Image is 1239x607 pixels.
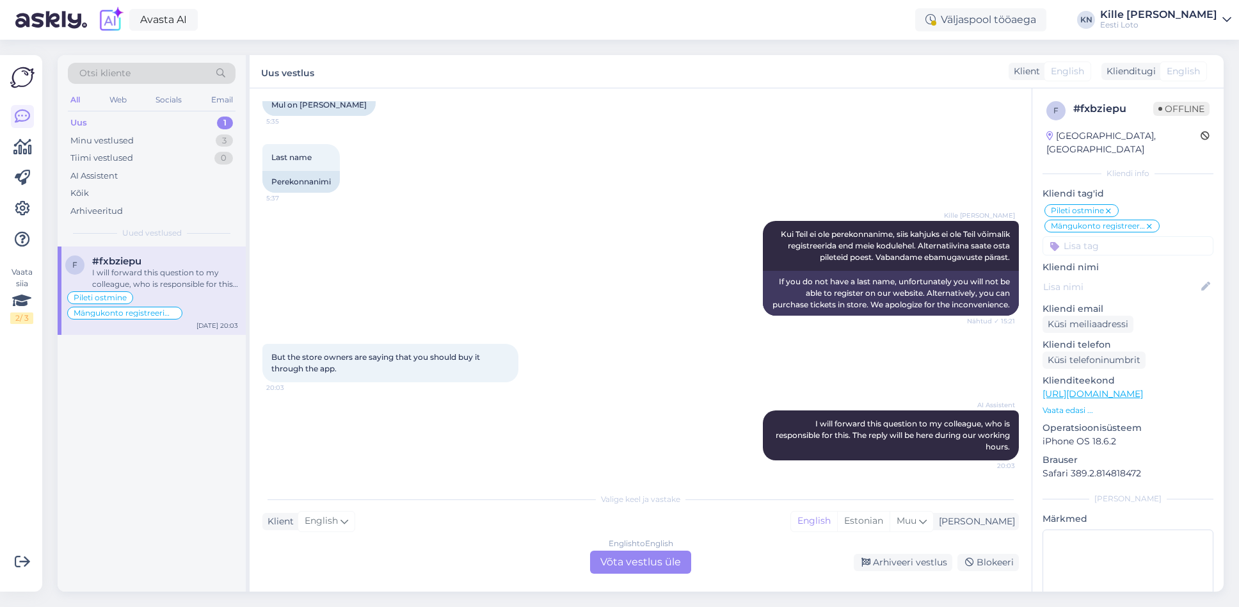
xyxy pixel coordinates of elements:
[609,538,673,549] div: English to English
[266,383,314,393] span: 20:03
[1100,20,1217,30] div: Eesti Loto
[10,266,33,324] div: Vaata siia
[934,515,1015,528] div: [PERSON_NAME]
[1100,10,1231,30] a: Kille [PERSON_NAME]Eesti Loto
[957,554,1019,571] div: Blokeeri
[1043,405,1213,416] p: Vaata edasi ...
[70,205,123,218] div: Arhiveeritud
[79,67,131,80] span: Otsi kliente
[837,512,890,531] div: Estonian
[74,294,127,302] span: Pileti ostmine
[967,400,1015,410] span: AI Assistent
[209,92,236,108] div: Email
[1043,435,1213,448] p: iPhone OS 18.6.2
[1051,65,1084,78] span: English
[153,92,184,108] div: Socials
[590,551,691,574] div: Võta vestlus üle
[271,152,312,162] span: Last name
[1043,453,1213,467] p: Brauser
[70,117,87,129] div: Uus
[1051,207,1104,214] span: Pileti ostmine
[72,260,77,270] span: f
[1043,467,1213,480] p: Safari 389.2.814818472
[1153,102,1210,116] span: Offline
[74,309,176,317] span: Mängukonto registreerimine
[1043,261,1213,274] p: Kliendi nimi
[196,321,238,330] div: [DATE] 20:03
[1043,421,1213,435] p: Operatsioonisüsteem
[129,9,198,31] a: Avasta AI
[967,461,1015,471] span: 20:03
[1043,338,1213,352] p: Kliendi telefon
[1043,512,1213,526] p: Märkmed
[1101,65,1156,78] div: Klienditugi
[217,117,233,129] div: 1
[214,152,233,165] div: 0
[1043,316,1133,333] div: Küsi meiliaadressi
[1043,280,1199,294] input: Lisa nimi
[1043,493,1213,505] div: [PERSON_NAME]
[70,152,133,165] div: Tiimi vestlused
[68,92,83,108] div: All
[262,171,340,193] div: Perekonnanimi
[10,65,35,90] img: Askly Logo
[1043,388,1143,400] a: [URL][DOMAIN_NAME]
[1043,236,1213,255] input: Lisa tag
[1043,302,1213,316] p: Kliendi email
[1043,187,1213,200] p: Kliendi tag'id
[1009,65,1040,78] div: Klient
[944,211,1015,220] span: Kille [PERSON_NAME]
[70,134,134,147] div: Minu vestlused
[763,271,1019,316] div: If you do not have a last name, unfortunately you will not be able to register on our website. Al...
[92,267,238,290] div: I will forward this question to my colleague, who is responsible for this. The reply will be here...
[97,6,124,33] img: explore-ai
[1043,168,1213,179] div: Kliendi info
[92,255,141,267] span: #fxbziepu
[967,316,1015,326] span: Nähtud ✓ 15:21
[262,94,376,116] div: Mul on [PERSON_NAME]
[1073,101,1153,117] div: # fxbziepu
[266,117,314,126] span: 5:35
[262,515,294,528] div: Klient
[1046,129,1201,156] div: [GEOGRAPHIC_DATA], [GEOGRAPHIC_DATA]
[70,187,89,200] div: Kõik
[261,63,314,80] label: Uus vestlus
[262,494,1019,505] div: Valige keel ja vastake
[1077,11,1095,29] div: KN
[266,193,314,203] span: 5:37
[305,514,338,528] span: English
[781,229,1012,262] span: Kui Teil ei ole perekonnanime, siis kahjuks ei ole Teil võimalik registreerida end meie kodulehel...
[897,515,916,526] span: Muu
[1100,10,1217,20] div: Kille [PERSON_NAME]
[1043,374,1213,387] p: Klienditeekond
[915,8,1046,31] div: Väljaspool tööaega
[10,312,33,324] div: 2 / 3
[791,512,837,531] div: English
[1053,106,1059,115] span: f
[70,170,118,182] div: AI Assistent
[854,554,952,571] div: Arhiveeri vestlus
[1051,222,1145,230] span: Mängukonto registreerimine
[1167,65,1200,78] span: English
[776,419,1012,451] span: I will forward this question to my colleague, who is responsible for this. The reply will be here...
[107,92,129,108] div: Web
[122,227,182,239] span: Uued vestlused
[271,352,482,373] span: But the store owners are saying that you should buy it through the app.
[216,134,233,147] div: 3
[1043,352,1146,369] div: Küsi telefoninumbrit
